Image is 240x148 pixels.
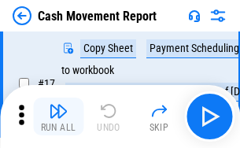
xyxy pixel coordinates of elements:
[197,104,222,129] img: Main button
[80,39,136,58] div: Copy Sheet
[38,77,55,90] span: # 17
[188,9,201,22] img: Support
[38,9,157,24] div: Cash Movement Report
[209,6,227,25] img: Settings menu
[41,123,76,132] div: Run All
[134,98,184,135] button: Skip
[61,65,114,76] div: to workbook
[150,123,169,132] div: Skip
[33,98,83,135] button: Run All
[49,102,68,120] img: Run All
[13,6,31,25] img: Back
[150,102,168,120] img: Skip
